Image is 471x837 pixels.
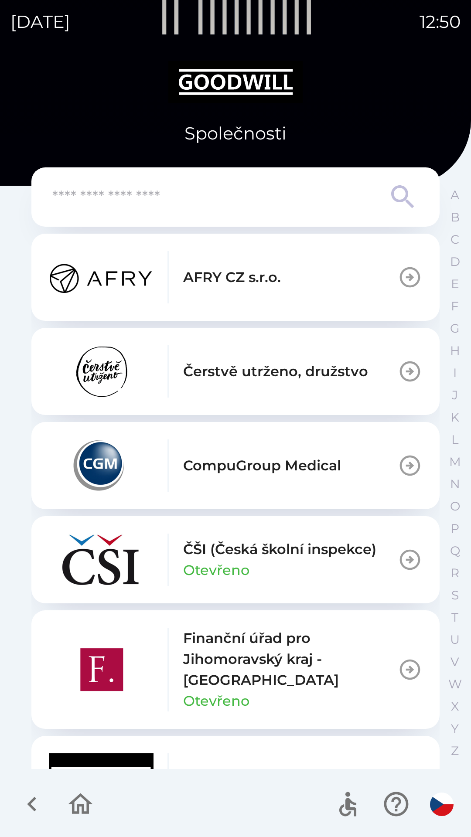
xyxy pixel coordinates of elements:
p: M [449,454,461,470]
button: X [444,695,466,718]
p: V [451,654,459,670]
button: S [444,584,466,606]
button: H [444,340,466,362]
button: T [444,606,466,629]
p: I [453,365,457,381]
button: K [444,406,466,429]
button: AFRY CZ s.r.o. [31,234,440,321]
button: A [444,184,466,206]
p: Otevřeno [183,560,249,581]
p: R [451,565,459,581]
p: S [451,588,459,603]
button: ČŠI (Česká školní inspekce)Otevřeno [31,516,440,603]
button: CompuGroup Medical [31,422,440,509]
button: O [444,495,466,517]
button: L [444,429,466,451]
p: Q [450,543,460,558]
button: Z [444,740,466,762]
p: A [451,187,459,203]
p: J [452,388,458,403]
p: P [451,521,459,536]
p: Z [451,743,459,759]
button: Goodwill Real Estate, a.s. [31,736,440,823]
p: W [448,677,462,692]
p: U [450,632,460,647]
img: badf9ca2-c9d7-4bc7-a0bb-d0b34365d197.png [49,439,154,492]
p: E [451,276,459,292]
p: G [450,321,460,336]
button: R [444,562,466,584]
p: D [450,254,460,269]
button: Q [444,540,466,562]
button: J [444,384,466,406]
p: ČŠI (Česká školní inspekce) [183,539,376,560]
img: c2237a79-3e6a-474e-89a9-9d8305c11b67.png [49,753,154,806]
p: T [451,610,458,625]
button: Čerstvě utrženo, družstvo [31,328,440,415]
button: B [444,206,466,228]
button: G [444,317,466,340]
p: Čerstvě utrženo, družstvo [183,361,368,382]
p: 12:50 [420,9,461,35]
p: B [451,210,460,225]
p: C [451,232,459,247]
p: H [450,343,460,358]
button: C [444,228,466,251]
img: cd6cf5d7-658b-4e48-a4b5-f97cf786ba3a.png [49,643,154,696]
button: E [444,273,466,295]
button: U [444,629,466,651]
button: W [444,673,466,695]
p: CompuGroup Medical [183,455,341,476]
p: X [451,699,459,714]
p: Otevřeno [183,691,249,711]
p: O [450,499,460,514]
img: Logo [31,61,440,103]
button: I [444,362,466,384]
p: L [451,432,458,447]
p: Společnosti [184,120,287,146]
p: K [451,410,459,425]
button: Finanční úřad pro Jihomoravský kraj - [GEOGRAPHIC_DATA]Otevřeno [31,610,440,729]
img: 1a1a4f7a-d094-43cc-8571-391d064d1117.png [49,251,154,303]
button: F [444,295,466,317]
p: Y [451,721,459,736]
button: P [444,517,466,540]
button: M [444,451,466,473]
button: N [444,473,466,495]
button: Y [444,718,466,740]
img: cs flag [430,793,454,816]
img: a292e1a8-cf5a-4568-8fa2-55bd7d869fb9.png [49,345,154,398]
img: c768bd6f-fbd1-4328-863e-3119193856e2.png [49,534,154,586]
p: N [450,476,460,492]
p: F [451,299,459,314]
p: [DATE] [10,9,70,35]
button: V [444,651,466,673]
p: AFRY CZ s.r.o. [183,267,281,288]
button: D [444,251,466,273]
p: Finanční úřad pro Jihomoravský kraj - [GEOGRAPHIC_DATA] [183,628,398,691]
